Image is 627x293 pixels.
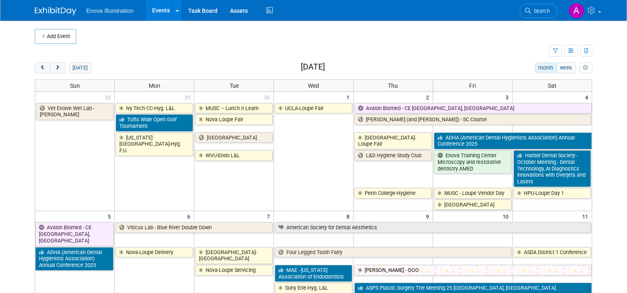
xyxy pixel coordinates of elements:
[116,103,193,114] a: Ivy Tech CC-Hyg. L&L
[35,7,76,15] img: ExhibitDay
[275,247,511,258] a: Four Legged Tooth Fairy
[354,103,592,114] a: Avalon Biomed - CE [GEOGRAPHIC_DATA], [GEOGRAPHIC_DATA]
[308,82,319,89] span: Wed
[195,150,273,161] a: WVU-Endo L&L
[50,62,65,73] button: next
[35,29,76,44] button: Add Event
[505,92,512,102] span: 3
[266,211,274,221] span: 7
[195,103,273,114] a: MUSC – Lunch n Learn
[583,65,588,71] i: Personalize Calendar
[535,62,557,73] button: month
[513,188,591,199] a: HPU-Loupe Day 1
[275,103,352,114] a: UCLA-Loupe Fair
[86,7,133,14] span: Enova Illumination
[195,265,273,276] a: Nova-Loupe Servicing
[354,114,591,125] a: [PERSON_NAME] (and [PERSON_NAME]) - SC Course
[195,132,273,143] a: [GEOGRAPHIC_DATA]
[301,62,325,72] h2: [DATE]
[116,114,193,131] a: Tufts Wide Open Golf Tournament
[388,82,398,89] span: Thu
[195,114,273,125] a: Nova Loupe Fair
[520,4,558,18] a: Search
[346,92,353,102] span: 1
[69,62,91,73] button: [DATE]
[557,62,576,73] button: week
[434,132,592,149] a: ADHA (American Dental Hygienists Association) Annual Conference 2025
[36,103,114,120] a: Vet Evolve Wet Lab - [PERSON_NAME]
[195,247,273,264] a: [GEOGRAPHIC_DATA]-[GEOGRAPHIC_DATA]
[354,150,432,161] a: L&D Hygiene Study Club
[354,132,432,149] a: [GEOGRAPHIC_DATA]-Loupe Fair
[275,222,591,233] a: American Society for Dental Aesthetics
[35,222,114,246] a: Avalon Biomed - CE [GEOGRAPHIC_DATA], [GEOGRAPHIC_DATA]
[434,199,511,210] a: [GEOGRAPHIC_DATA]
[425,92,433,102] span: 2
[116,132,193,156] a: [US_STATE][GEOGRAPHIC_DATA]-Hyg. F.U.
[263,92,274,102] span: 30
[513,150,591,187] a: Harbor Dental Society - October Meeting - Dental Technology, AI Diagnostics Innovations with Over...
[149,82,160,89] span: Mon
[35,62,50,73] button: prev
[186,211,194,221] span: 6
[116,222,273,233] a: Viticus Lab - Blue River Double Down
[580,62,592,73] button: myCustomButton
[107,211,114,221] span: 5
[35,247,114,271] a: ADHA (American Dental Hygienists Association) Annual Conference 2025
[70,82,80,89] span: Sun
[531,8,550,14] span: Search
[434,150,511,174] a: Enova Training Center Microscopy and restorative dentistry AMED
[275,265,352,282] a: MAE - [US_STATE] Association of Endodontists
[502,211,512,221] span: 10
[354,265,592,276] a: [PERSON_NAME] - OOO
[434,188,511,199] a: MUSC - Loupe Vendor Day
[116,247,193,258] a: Nova-Loupe Delivery
[104,92,114,102] span: 28
[425,211,433,221] span: 9
[230,82,239,89] span: Tue
[581,211,592,221] span: 11
[569,3,584,19] img: Andrea Miller
[346,211,353,221] span: 8
[513,247,591,258] a: ASDA District 1 Conference
[354,188,432,199] a: Penn College-Hygiene
[584,92,592,102] span: 4
[548,82,557,89] span: Sat
[469,82,476,89] span: Fri
[184,92,194,102] span: 29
